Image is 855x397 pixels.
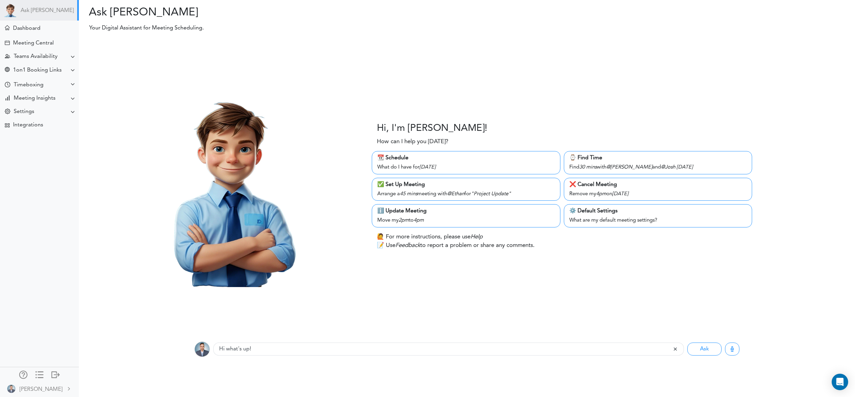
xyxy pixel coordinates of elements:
div: ⌚️ Find Time [569,154,747,162]
div: Share Meeting Link [5,67,10,74]
div: 1on1 Booking Links [13,67,62,74]
div: TEAMCAL AI Workflow Apps [5,123,10,128]
div: ℹ️ Update Meeting [377,207,555,215]
div: Open Intercom Messenger [832,374,848,390]
i: "Project Update" [471,191,511,197]
a: Ask [PERSON_NAME] [21,8,74,14]
div: Manage Members and Externals [19,371,27,377]
i: 30 mins [579,165,597,170]
i: [DATE] [677,165,693,170]
div: Time Your Goals [5,82,10,88]
i: @[PERSON_NAME] [606,165,652,170]
div: Meeting Central [13,40,54,47]
div: Meeting Dashboard [5,25,10,30]
div: Timeboxing [14,82,44,88]
div: Integrations [13,122,43,128]
a: [PERSON_NAME] [1,381,78,396]
div: Log out [51,371,60,377]
div: 📆 Schedule [377,154,555,162]
button: Ask [687,343,722,356]
i: @Josh [661,165,675,170]
p: 🙋 For more instructions, please use [377,233,483,241]
div: Dashboard [13,25,40,32]
div: Remove my on [569,189,747,198]
div: Move my to [377,215,555,225]
div: What do I have for [377,162,555,172]
i: Help [471,234,483,240]
h3: Hi, I'm [PERSON_NAME]! [377,123,487,135]
i: @Ethan [447,191,464,197]
img: BWv8PPf8N0ctf3JvtTlAAAAAASUVORK5CYII= [7,385,15,393]
img: Powered by TEAMCAL AI [3,3,17,17]
i: 4pm [414,218,424,223]
div: Find with and [569,162,747,172]
a: Manage Members and Externals [19,371,27,380]
i: 4pm [596,191,606,197]
div: Arrange a meeting with for [377,189,555,198]
div: Teams Availability [14,53,58,60]
i: 2pm [399,218,409,223]
div: Show only icons [35,371,44,377]
div: What are my default meeting settings? [569,215,747,225]
div: Settings [14,109,34,115]
i: Feedback [395,243,420,248]
h2: Ask [PERSON_NAME] [84,6,462,19]
p: How can I help you [DATE]? [377,137,448,146]
div: ✅ Set Up Meeting [377,181,555,189]
div: Create Meeting [5,40,10,45]
img: Theo.png [129,86,331,287]
i: 45 mins [400,191,417,197]
div: Meeting Insights [14,95,56,102]
i: [DATE] [612,191,628,197]
p: Your Digital Assistant for Meeting Scheduling. [84,24,628,32]
div: ❌ Cancel Meeting [569,181,747,189]
a: Change side menu [35,371,44,380]
p: 📝 Use to report a problem or share any comments. [377,241,535,250]
img: BWv8PPf8N0ctf3JvtTlAAAAAASUVORK5CYII= [194,342,210,357]
div: [PERSON_NAME] [20,385,62,394]
i: [DATE] [419,165,436,170]
div: ⚙️ Default Settings [569,207,747,215]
